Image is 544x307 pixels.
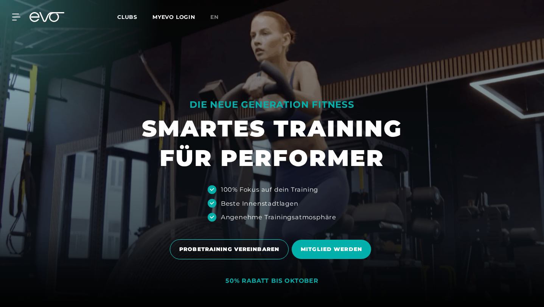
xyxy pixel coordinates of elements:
[117,13,152,20] a: Clubs
[142,99,402,111] div: DIE NEUE GENERATION FITNESS
[221,185,318,194] div: 100% Fokus auf dein Training
[210,14,219,20] span: en
[117,14,137,20] span: Clubs
[179,245,279,253] span: PROBETRAINING VEREINBAREN
[221,212,336,222] div: Angenehme Trainingsatmosphäre
[210,13,228,22] a: en
[292,234,374,265] a: MITGLIED WERDEN
[152,14,195,20] a: MYEVO LOGIN
[221,199,298,208] div: Beste Innenstadtlagen
[142,114,402,173] h1: SMARTES TRAINING FÜR PERFORMER
[170,234,292,265] a: PROBETRAINING VEREINBAREN
[301,245,362,253] span: MITGLIED WERDEN
[225,277,319,285] div: 50% RABATT BIS OKTOBER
